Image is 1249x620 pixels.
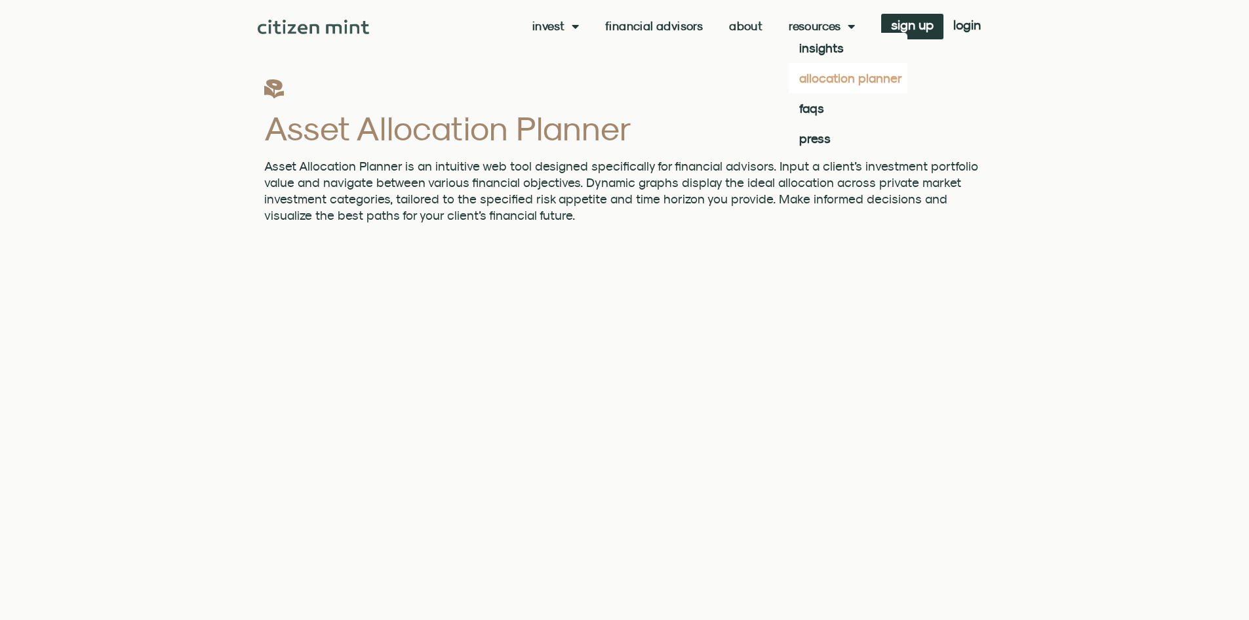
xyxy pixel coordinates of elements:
span: sign up [891,20,934,30]
a: press [789,123,907,154]
a: Financial Advisors [605,20,703,33]
a: sign up [881,14,943,39]
img: Citizen Mint [258,20,370,34]
a: About [729,20,763,33]
a: faqs [789,93,907,123]
h2: Asset Allocation Planner [264,112,985,145]
p: Asset Allocation Planner is an intuitive web tool designed specifically for financial advisors. I... [264,158,985,224]
ul: Resources [789,33,907,154]
nav: Menu [532,20,855,33]
img: flower1_DG [264,79,284,98]
a: allocation planner [789,63,907,93]
a: insights [789,33,907,63]
a: login [943,14,991,39]
span: login [953,20,981,30]
a: Resources [789,20,855,33]
a: Invest [532,20,579,33]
